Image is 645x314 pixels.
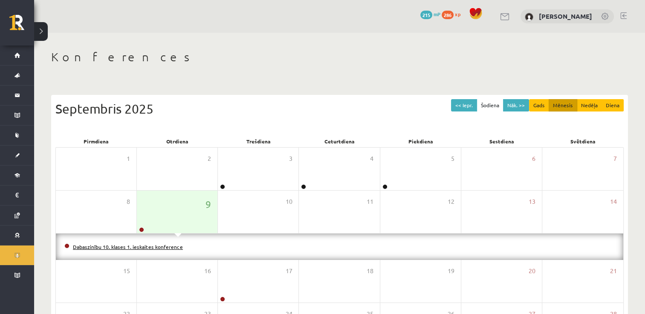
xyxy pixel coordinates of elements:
span: 10 [285,197,292,206]
span: 1 [127,154,130,163]
span: 286 [442,11,454,19]
span: 12 [448,197,454,206]
div: Trešdiena [218,135,299,147]
span: 11 [367,197,373,206]
span: 7 [613,154,617,163]
button: Nāk. >> [503,99,529,111]
a: 215 mP [420,11,440,17]
span: 15 [123,266,130,276]
button: Mēnesis [549,99,577,111]
button: Šodiena [477,99,503,111]
button: Gads [529,99,549,111]
span: 4 [370,154,373,163]
button: Nedēļa [577,99,602,111]
div: Septembris 2025 [55,99,624,118]
span: 3 [289,154,292,163]
span: 17 [285,266,292,276]
div: Svētdiena [543,135,624,147]
a: 286 xp [442,11,465,17]
span: mP [434,11,440,17]
span: xp [455,11,460,17]
span: 21 [610,266,617,276]
a: Dabaszinību 10. klases 1. ieskaites konference [73,243,183,250]
span: 215 [420,11,432,19]
div: Sestdiena [461,135,542,147]
div: Otrdiena [136,135,217,147]
span: 9 [205,197,211,211]
span: 13 [529,197,535,206]
span: 5 [451,154,454,163]
button: << Iepr. [451,99,477,111]
div: Piekdiena [380,135,461,147]
span: 20 [529,266,535,276]
div: Ceturtdiena [299,135,380,147]
span: 18 [367,266,373,276]
span: 8 [127,197,130,206]
span: 14 [610,197,617,206]
span: 6 [532,154,535,163]
img: Melānija Nemane [525,13,533,21]
button: Diena [602,99,624,111]
span: 2 [208,154,211,163]
span: 19 [448,266,454,276]
a: [PERSON_NAME] [539,12,592,20]
div: Pirmdiena [55,135,136,147]
h1: Konferences [51,50,628,64]
span: 16 [204,266,211,276]
a: Rīgas 1. Tālmācības vidusskola [9,15,34,36]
